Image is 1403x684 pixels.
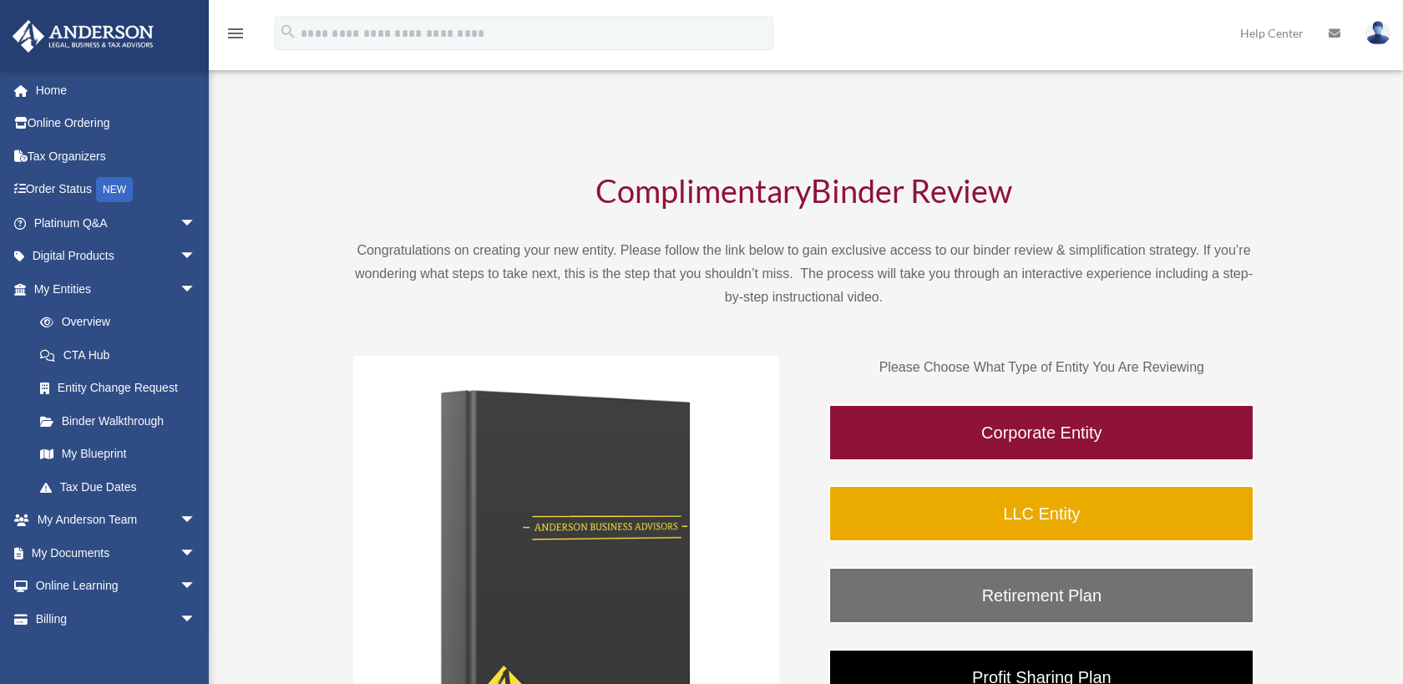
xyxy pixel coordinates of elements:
[180,206,213,241] span: arrow_drop_down
[595,171,811,210] span: Complimentary
[180,536,213,570] span: arrow_drop_down
[828,485,1254,542] a: LLC Entity
[180,602,213,636] span: arrow_drop_down
[23,372,221,405] a: Entity Change Request
[12,206,221,240] a: Platinum Q&Aarrow_drop_down
[811,171,1012,210] span: Binder Review
[23,404,213,438] a: Binder Walkthrough
[1365,21,1390,45] img: User Pic
[180,570,213,604] span: arrow_drop_down
[23,438,221,471] a: My Blueprint
[353,239,1255,309] p: Congratulations on creating your new entity. Please follow the link below to gain exclusive acces...
[12,504,221,537] a: My Anderson Teamarrow_drop_down
[225,23,246,43] i: menu
[180,272,213,307] span: arrow_drop_down
[12,139,221,173] a: Tax Organizers
[828,567,1254,624] a: Retirement Plan
[23,306,221,339] a: Overview
[12,536,221,570] a: My Documentsarrow_drop_down
[12,602,221,636] a: Billingarrow_drop_down
[828,404,1254,461] a: Corporate Entity
[12,107,221,140] a: Online Ordering
[12,173,221,207] a: Order StatusNEW
[279,23,297,41] i: search
[12,272,221,306] a: My Entitiesarrow_drop_down
[12,570,221,603] a: Online Learningarrow_drop_down
[180,240,213,274] span: arrow_drop_down
[23,338,221,372] a: CTA Hub
[12,73,221,107] a: Home
[12,240,221,273] a: Digital Productsarrow_drop_down
[8,20,159,53] img: Anderson Advisors Platinum Portal
[96,177,133,202] div: NEW
[225,29,246,43] a: menu
[180,504,213,538] span: arrow_drop_down
[23,470,221,504] a: Tax Due Dates
[828,356,1254,379] p: Please Choose What Type of Entity You Are Reviewing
